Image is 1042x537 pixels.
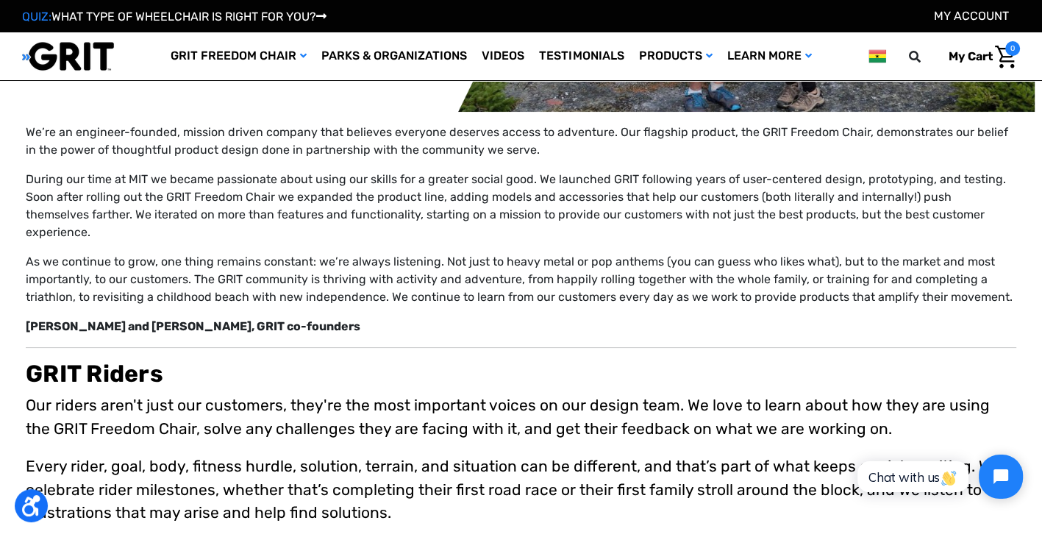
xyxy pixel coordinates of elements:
a: Products [631,32,719,80]
a: Learn More [719,32,818,80]
b: GRIT Riders [26,360,163,388]
p: During our time at MIT we became passionate about using our skills for a greater social good. We ... [26,171,1016,241]
a: Videos [474,32,532,80]
span: Our riders aren't just our customers, they're the most important voices on our design team. We lo... [26,396,990,438]
a: GRIT Freedom Chair [163,32,314,80]
span: 0 [1005,41,1020,56]
p: We’re an engineer-founded, mission driven company that believes everyone deserves access to adven... [26,124,1016,159]
input: Search [916,41,938,72]
span: Every rider, goal, body, fitness hurdle, solution, terrain, and situation can be different, and t... [26,457,1000,522]
strong: [PERSON_NAME] and [PERSON_NAME], GRIT co-founders [26,319,360,333]
iframe: Tidio Chat [841,442,1035,511]
span: QUIZ: [22,10,51,24]
a: QUIZ:WHAT TYPE OF WHEELCHAIR IS RIGHT FOR YOU? [22,10,326,24]
a: Testimonials [532,32,631,80]
img: Cart [995,46,1016,68]
img: GRIT All-Terrain Wheelchair and Mobility Equipment [22,41,114,71]
img: gh.png [868,47,886,65]
a: Cart with 0 items [938,41,1020,72]
span: My Cart [949,49,993,63]
span: Phone Number [212,60,291,74]
p: As we continue to grow, one thing remains constant: we’re always listening. Not just to heavy met... [26,253,1016,306]
a: Account [934,9,1009,23]
a: Parks & Organizations [314,32,474,80]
